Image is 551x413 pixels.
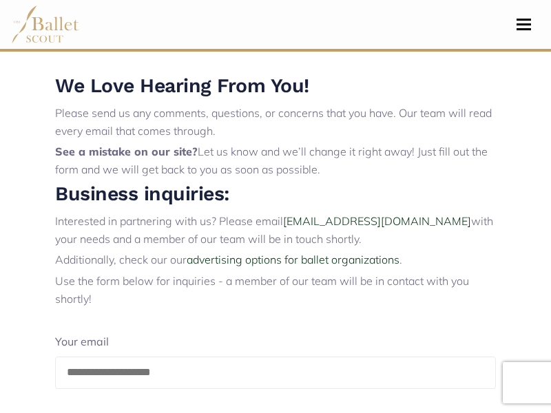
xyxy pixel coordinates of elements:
[55,273,496,308] p: Use the form below for inquiries - a member of our team will be in contact with you shortly!
[55,74,496,99] h2: We Love Hearing From You!
[55,251,496,269] p: Additionally, check our our .
[55,105,496,140] p: Please send us any comments, questions, or concerns that you have. Our team will read every email...
[55,143,496,178] p: Let us know and we’ll change it right away! Just fill out the form and we will get back to you as...
[187,253,399,266] a: advertising options for ballet organizations
[55,145,198,158] b: See a mistake on our site?
[283,214,471,228] a: [EMAIL_ADDRESS][DOMAIN_NAME]
[55,213,496,248] p: Interested in partnering with us? Please email with your needs and a member of our team will be i...
[508,18,540,31] button: Toggle navigation
[55,322,496,357] div: Your email
[55,182,496,207] h2: Business inquiries:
